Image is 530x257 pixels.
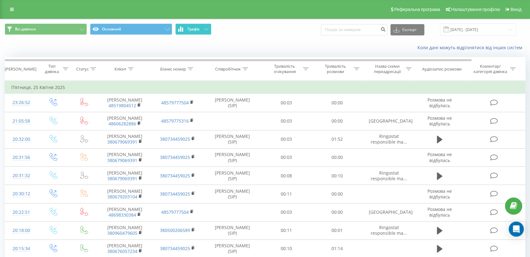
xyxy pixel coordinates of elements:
[161,209,189,215] a: 48579777504
[114,66,126,72] div: Клієнт
[312,94,363,112] td: 00:00
[204,167,261,185] td: [PERSON_NAME] (SIP)
[312,185,363,203] td: 00:00
[107,176,137,181] a: 380679069391
[11,170,31,182] div: 20:31:32
[363,112,415,130] td: [GEOGRAPHIC_DATA]
[261,112,312,130] td: 00:03
[107,139,137,145] a: 380679069391
[98,221,151,239] td: [PERSON_NAME]
[109,121,136,127] a: 48606282886
[261,185,312,203] td: 00:11
[107,194,137,200] a: 380679203104
[261,130,312,148] td: 00:03
[204,130,261,148] td: [PERSON_NAME] (SIP)
[98,94,151,112] td: [PERSON_NAME]
[98,130,151,148] td: [PERSON_NAME]
[160,191,190,197] a: 380734459025
[215,66,241,72] div: Співробітник
[107,157,137,163] a: 380679069391
[175,24,211,35] button: Графік
[312,148,363,166] td: 00:00
[5,24,87,35] button: Всі дзвінки
[261,221,312,239] td: 00:11
[5,66,36,72] div: [PERSON_NAME]
[371,64,404,74] div: Назва схеми переадресації
[188,27,200,31] span: Графік
[11,133,31,145] div: 20:32:00
[312,203,363,221] td: 00:00
[427,115,452,127] span: Розмова не відбулась
[160,66,186,72] div: Бізнес номер
[109,102,136,108] a: 48519804512
[76,66,89,72] div: Статус
[98,112,151,130] td: [PERSON_NAME]
[204,221,261,239] td: [PERSON_NAME] (SIP)
[261,203,312,221] td: 00:03
[11,115,31,127] div: 21:05:58
[312,167,363,185] td: 00:10
[312,112,363,130] td: 00:00
[394,7,440,12] span: Реферальна програма
[11,151,31,164] div: 20:31:56
[160,227,190,233] a: 380500206589
[11,243,31,255] div: 20:15:34
[371,133,407,145] span: Ringostat responsible ma...
[427,151,452,163] span: Розмова не відбулась
[427,206,452,218] span: Розмова не відбулась
[161,100,189,106] a: 48579777504
[109,212,136,218] a: 48698330384
[98,167,151,185] td: [PERSON_NAME]
[319,64,352,74] div: Тривалість розмови
[472,64,508,74] div: Коментар/категорія дзвінка
[204,148,261,166] td: [PERSON_NAME] (SIP)
[43,64,61,74] div: Тип дзвінка
[160,173,190,179] a: 380734459025
[15,27,36,32] span: Всі дзвінки
[390,24,424,35] button: Експорт
[417,45,525,50] a: Коли дані можуть відрізнятися вiд інших систем
[204,94,261,112] td: [PERSON_NAME] (SIP)
[161,118,189,124] a: 48579775316
[11,224,31,237] div: 20:18:00
[261,94,312,112] td: 00:03
[11,206,31,218] div: 20:22:51
[107,248,137,254] a: 380676057234
[98,148,151,166] td: [PERSON_NAME]
[11,97,31,109] div: 23:26:52
[371,170,407,181] span: Ringostat responsible ma...
[11,188,31,200] div: 20:30:12
[160,136,190,142] a: 380734459025
[312,130,363,148] td: 01:52
[98,203,151,221] td: [PERSON_NAME]
[511,7,522,12] span: Вихід
[509,222,524,237] div: Open Intercom Messenger
[98,185,151,203] td: [PERSON_NAME]
[363,203,415,221] td: [GEOGRAPHIC_DATA]
[312,221,363,239] td: 00:01
[160,154,190,160] a: 380734459025
[261,148,312,166] td: 00:03
[268,64,301,74] div: Тривалість очікування
[427,97,452,108] span: Розмова не відбулась
[160,245,190,251] a: 380734459025
[321,24,387,35] input: Пошук за номером
[107,230,137,236] a: 380960479605
[261,167,312,185] td: 00:08
[204,185,261,203] td: [PERSON_NAME] (SIP)
[422,66,462,72] div: Аудіозапис розмови
[5,81,525,94] td: П’ятниця, 25 Квітня 2025
[90,24,172,35] button: Основний
[427,188,452,200] span: Розмова не відбулась
[451,7,500,12] span: Налаштування профілю
[371,224,407,236] span: Ringostat responsible ma...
